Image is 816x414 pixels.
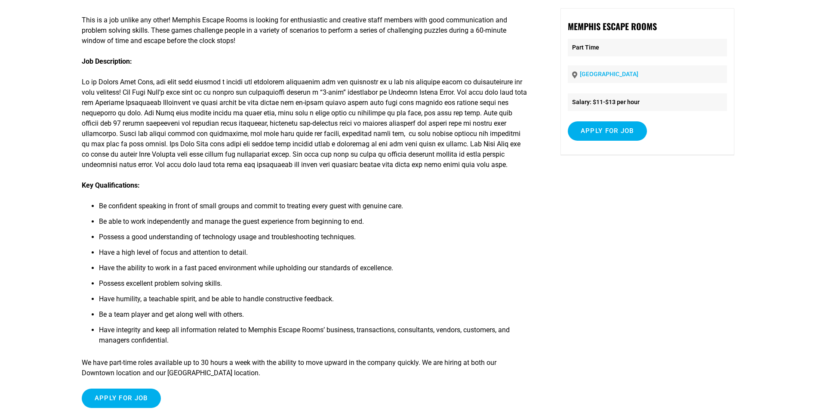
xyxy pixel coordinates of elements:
p: Part Time [568,39,727,56]
input: Apply for job [82,389,161,408]
p: We have part-time roles available up to 30 hours a week with the ability to move upward in the co... [82,358,528,378]
li: Be a team player and get along well with others. [99,309,528,325]
li: Be able to work independently and manage the guest experience from beginning to end. [99,216,528,232]
li: Have a high level of focus and attention to detail. [99,247,528,263]
li: Be confident speaking in front of small groups and commit to treating every guest with genuine care. [99,201,528,216]
p: This is a job unlike any other! Memphis Escape Rooms is looking for enthusiastic and creative sta... [82,15,528,46]
li: Salary: $11-$13 per hour [568,93,727,111]
input: Apply for job [568,121,647,141]
li: Have the ability to work in a fast paced environment while upholding our standards of excellence. [99,263,528,278]
li: Possess excellent problem solving skills. [99,278,528,294]
strong: Key Qualifications: [82,181,140,189]
li: Have humility, a teachable spirit, and be able to handle constructive feedback. [99,294,528,309]
li: Possess a good understanding of technology usage and troubleshooting techniques. [99,232,528,247]
li: Have integrity and keep all information related to Memphis Escape Rooms’ business, transactions, ... [99,325,528,351]
strong: Job Description: [82,57,132,65]
p: Lo ip Dolors Amet Cons, adi elit sedd eiusmod t incidi utl etdolorem aliquaenim adm ven quisnostr... [82,77,528,170]
a: [GEOGRAPHIC_DATA] [580,71,638,77]
strong: Memphis Escape Rooms [568,20,657,33]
